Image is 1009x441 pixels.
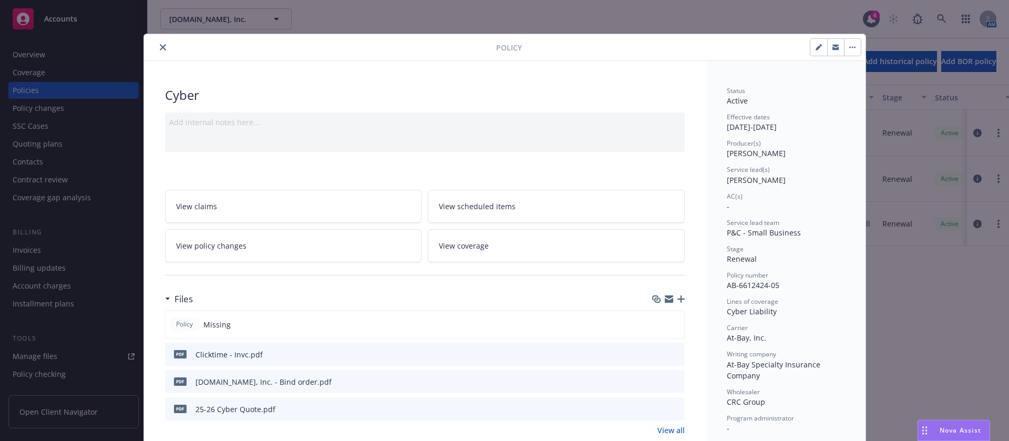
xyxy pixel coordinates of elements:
[165,190,422,223] a: View claims
[657,425,685,436] a: View all
[727,218,779,227] span: Service lead team
[671,404,681,415] button: preview file
[195,404,275,415] div: 25-26 Cyber Quote.pdf
[727,350,776,358] span: Writing company
[727,148,786,158] span: [PERSON_NAME]
[727,244,744,253] span: Stage
[428,190,685,223] a: View scheduled items
[727,280,779,290] span: AB-6612424-05
[727,165,770,174] span: Service lead(s)
[195,376,332,387] div: [DOMAIN_NAME], Inc. - Bind order.pdf
[727,96,748,106] span: Active
[727,297,778,306] span: Lines of coverage
[727,360,822,381] span: At-Bay Specialty Insurance Company
[195,349,263,360] div: Clicktime - Invc.pdf
[727,423,729,433] span: -
[203,319,231,330] span: Missing
[918,420,990,441] button: Nova Assist
[439,201,516,212] span: View scheduled items
[165,292,193,306] div: Files
[176,201,217,212] span: View claims
[727,201,729,211] span: -
[727,306,777,316] span: Cyber Liability
[727,175,786,185] span: [PERSON_NAME]
[671,349,681,360] button: preview file
[727,112,845,132] div: [DATE] - [DATE]
[727,387,760,396] span: Wholesaler
[727,397,765,407] span: CRC Group
[671,376,681,387] button: preview file
[174,350,187,358] span: pdf
[174,292,193,306] h3: Files
[174,405,187,413] span: pdf
[174,377,187,385] span: pdf
[727,112,770,121] span: Effective dates
[727,192,743,201] span: AC(s)
[654,349,663,360] button: download file
[165,86,685,104] div: Cyber
[940,426,981,435] span: Nova Assist
[428,229,685,262] a: View coverage
[174,320,195,329] span: Policy
[157,41,169,54] button: close
[165,229,422,262] a: View policy changes
[654,376,663,387] button: download file
[727,271,768,280] span: Policy number
[727,139,761,148] span: Producer(s)
[727,228,801,238] span: P&C - Small Business
[727,323,748,332] span: Carrier
[176,240,246,251] span: View policy changes
[918,421,931,440] div: Drag to move
[727,254,757,264] span: Renewal
[439,240,489,251] span: View coverage
[727,333,766,343] span: At-Bay, Inc.
[654,404,663,415] button: download file
[496,42,522,53] span: Policy
[727,86,745,95] span: Status
[169,117,681,128] div: Add internal notes here...
[727,414,794,423] span: Program administrator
